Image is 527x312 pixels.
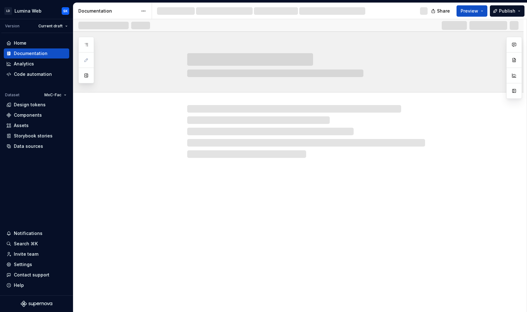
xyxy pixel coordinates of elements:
[4,249,69,259] a: Invite team
[14,261,32,268] div: Settings
[428,5,454,17] button: Share
[14,112,42,118] div: Components
[14,272,49,278] div: Contact support
[4,110,69,120] a: Components
[499,8,515,14] span: Publish
[21,301,52,307] svg: Supernova Logo
[14,61,34,67] div: Analytics
[437,8,450,14] span: Share
[457,5,487,17] button: Preview
[4,100,69,110] a: Design tokens
[38,24,63,29] span: Current draft
[4,131,69,141] a: Storybook stories
[4,48,69,58] a: Documentation
[4,69,69,79] a: Code automation
[14,143,43,149] div: Data sources
[4,7,12,15] div: LD
[14,230,42,237] div: Notifications
[14,282,24,288] div: Help
[14,50,48,57] div: Documentation
[4,280,69,290] button: Help
[490,5,524,17] button: Publish
[4,228,69,238] button: Notifications
[14,241,38,247] div: Search ⌘K
[14,71,52,77] div: Code automation
[44,92,61,97] span: MxC-Fac
[4,38,69,48] a: Home
[14,122,29,129] div: Assets
[14,251,38,257] div: Invite team
[4,259,69,270] a: Settings
[4,59,69,69] a: Analytics
[78,8,138,14] div: Documentation
[14,40,26,46] div: Home
[36,22,70,31] button: Current draft
[14,8,42,14] div: Lumina Web
[14,133,53,139] div: Storybook stories
[461,8,478,14] span: Preview
[42,91,69,99] button: MxC-Fac
[5,24,20,29] div: Version
[4,120,69,131] a: Assets
[1,4,72,18] button: LDLumina WebSK
[4,270,69,280] button: Contact support
[63,8,68,14] div: SK
[14,102,46,108] div: Design tokens
[4,239,69,249] button: Search ⌘K
[5,92,20,97] div: Dataset
[4,141,69,151] a: Data sources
